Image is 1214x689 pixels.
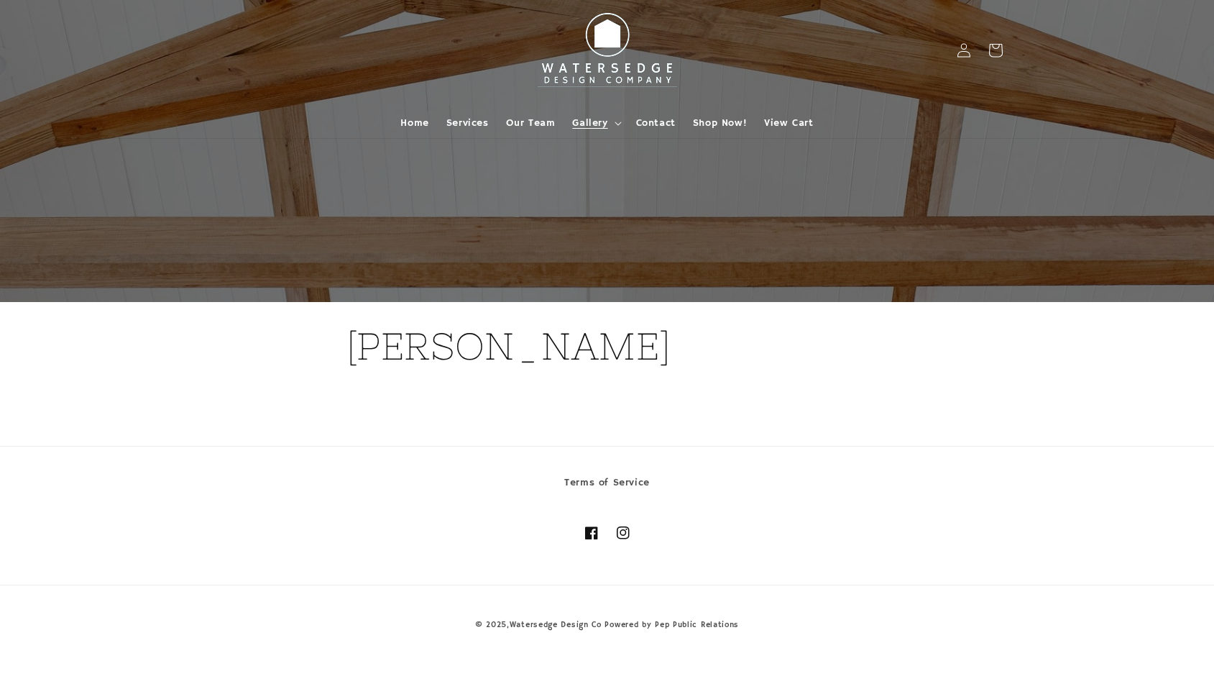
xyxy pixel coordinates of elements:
[564,474,650,496] a: Terms of Service
[693,117,747,129] span: Shop Now!
[684,108,755,138] a: Shop Now!
[564,108,627,138] summary: Gallery
[438,108,497,138] a: Services
[497,108,564,138] a: Our Team
[400,117,428,129] span: Home
[636,117,676,129] span: Contact
[475,620,602,630] small: © 2025,
[506,117,556,129] span: Our Team
[755,108,822,138] a: View Cart
[528,6,686,95] img: Watersedge Design Co
[510,620,602,630] a: Watersedge Design Co
[627,108,684,138] a: Contact
[392,108,437,138] a: Home
[346,322,868,371] h1: [PERSON_NAME]
[572,117,607,129] span: Gallery
[764,117,813,129] span: View Cart
[604,620,739,630] a: Powered by Pep Public Relations
[446,117,489,129] span: Services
